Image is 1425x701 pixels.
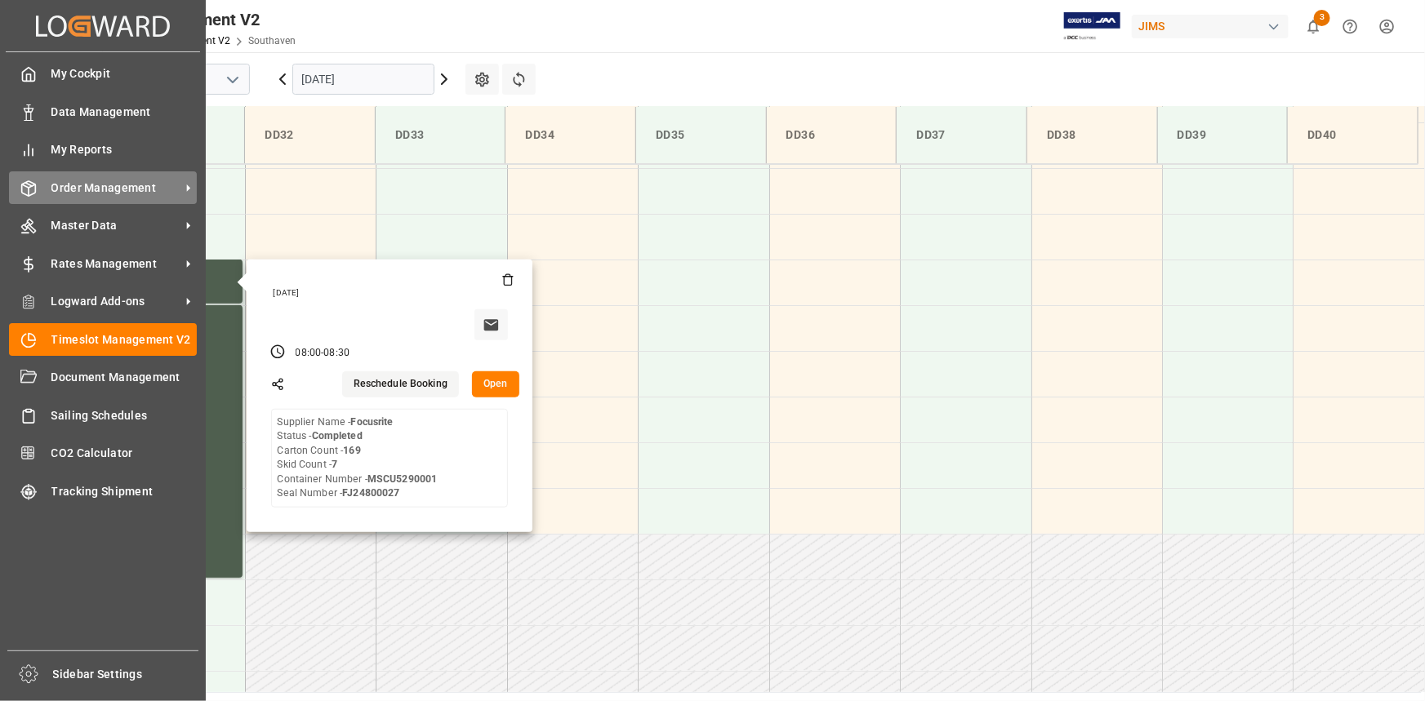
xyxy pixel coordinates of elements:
[296,346,322,361] div: 08:00
[9,95,197,127] a: Data Management
[9,475,197,507] a: Tracking Shipment
[51,180,180,197] span: Order Management
[51,445,198,462] span: CO2 Calculator
[1132,15,1289,38] div: JIMS
[1301,120,1405,150] div: DD40
[343,445,360,456] b: 169
[9,134,197,166] a: My Reports
[9,362,197,393] a: Document Management
[367,473,437,485] b: MSCU5290001
[1040,120,1144,150] div: DD38
[332,459,337,470] b: 7
[1064,12,1120,41] img: Exertis%20JAM%20-%20Email%20Logo.jpg_1722504956.jpg
[51,407,198,424] span: Sailing Schedules
[51,293,180,310] span: Logward Add-ons
[519,120,622,150] div: DD34
[268,287,514,299] div: [DATE]
[323,346,350,361] div: 08:30
[780,120,884,150] div: DD36
[258,120,362,150] div: DD32
[312,430,363,441] b: Completed
[1295,8,1332,45] button: show 3 new notifications
[9,437,197,469] a: CO2 Calculator
[220,67,244,92] button: open menu
[910,120,1013,150] div: DD37
[278,415,438,501] div: Supplier Name - Status - Carton Count - Skid Count - Container Number - Seal Number -
[51,483,198,500] span: Tracking Shipment
[51,141,198,158] span: My Reports
[51,369,198,386] span: Document Management
[1132,11,1295,42] button: JIMS
[1314,10,1330,26] span: 3
[342,487,399,499] b: FJ24800027
[51,104,198,121] span: Data Management
[321,346,323,361] div: -
[1171,120,1275,150] div: DD39
[342,371,459,397] button: Reschedule Booking
[649,120,753,150] div: DD35
[51,331,198,348] span: Timeslot Management V2
[1332,8,1369,45] button: Help Center
[51,255,180,273] span: Rates Management
[472,371,519,397] button: Open
[292,64,434,95] input: DD-MM-YYYY
[9,58,197,90] a: My Cockpit
[351,416,394,428] b: Focusrite
[51,65,198,82] span: My Cockpit
[389,120,492,150] div: DD33
[51,217,180,234] span: Master Data
[9,399,197,431] a: Sailing Schedules
[9,323,197,355] a: Timeslot Management V2
[53,666,199,683] span: Sidebar Settings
